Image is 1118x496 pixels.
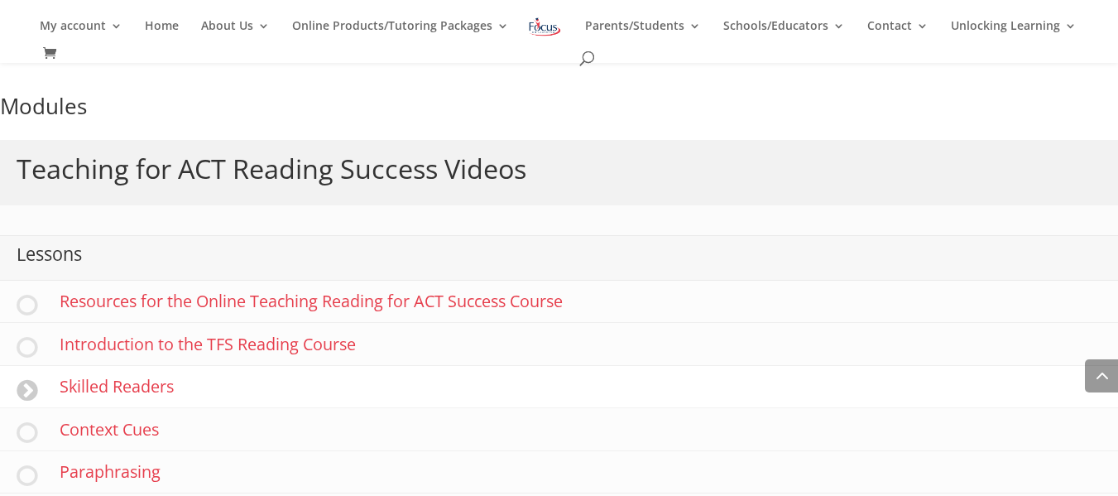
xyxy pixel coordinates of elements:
[527,15,562,39] img: Focus on Learning
[17,155,526,190] h2: Teaching for ACT Reading Success Videos
[292,20,509,48] a: Online Products/Tutoring Packages
[951,20,1077,48] a: Unlocking Learning
[201,20,270,48] a: About Us
[585,20,701,48] a: Parents/Students
[723,20,845,48] a: Schools/Educators
[145,20,179,48] a: Home
[867,20,928,48] a: Contact
[17,245,82,272] h3: Lessons
[40,20,122,48] a: My account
